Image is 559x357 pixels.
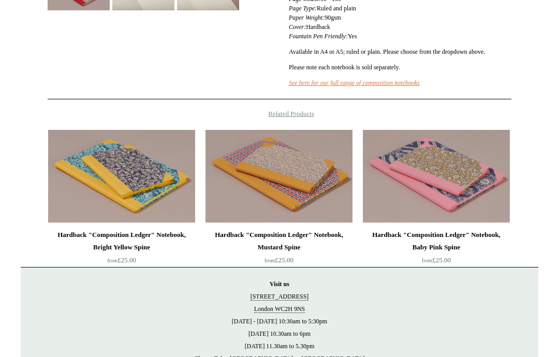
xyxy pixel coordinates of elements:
div: Hardback "Composition Ledger" Notebook, Mustard Spine [208,229,350,254]
img: Hardback "Composition Ledger" Notebook, Mustard Spine [205,130,352,223]
img: Hardback "Composition Ledger" Notebook, Baby Pink Spine [363,130,510,223]
span: £25.00 [422,256,451,264]
a: See here for our full range of composition notebooks [289,79,420,86]
div: Hardback "Composition Ledger" Notebook, Bright Yellow Spine [51,229,193,254]
a: Hardback "Composition Ledger" Notebook, Mustard Spine Hardback "Composition Ledger" Notebook, Mus... [205,130,352,223]
span: £25.00 [107,256,136,264]
div: Hardback "Composition Ledger" Notebook, Baby Pink Spine [365,229,507,254]
span: Hardback [306,23,330,31]
span: Yes [348,33,357,40]
a: Hardback "Composition Ledger" Notebook, Bright Yellow Spine Hardback "Composition Ledger" Noteboo... [48,130,195,223]
span: £25.00 [264,256,293,264]
span: from [422,258,432,263]
span: from [107,258,117,263]
p: Available in A4 or A5; ruled or plain. Please choose from the dropdown above. [289,47,511,56]
span: Ruled and plain 90gsm [289,5,356,21]
em: Page Type: [289,5,317,12]
em: Fountain Pen Friendly: [289,33,348,40]
img: Hardback "Composition Ledger" Notebook, Bright Yellow Spine [48,130,195,223]
em: Paper Weight: [289,14,325,21]
a: Hardback "Composition Ledger" Notebook, Baby Pink Spine from£25.00 [363,229,510,271]
span: from [264,258,275,263]
em: Cover: [289,23,306,31]
h4: Related Products [21,110,538,118]
a: Hardback "Composition Ledger" Notebook, Bright Yellow Spine from£25.00 [48,229,195,271]
p: Please note each notebook is sold separately. [289,63,511,72]
a: Hardback "Composition Ledger" Notebook, Mustard Spine from£25.00 [205,229,352,271]
strong: Visit us [270,280,289,288]
a: Hardback "Composition Ledger" Notebook, Baby Pink Spine Hardback "Composition Ledger" Notebook, B... [363,130,510,223]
